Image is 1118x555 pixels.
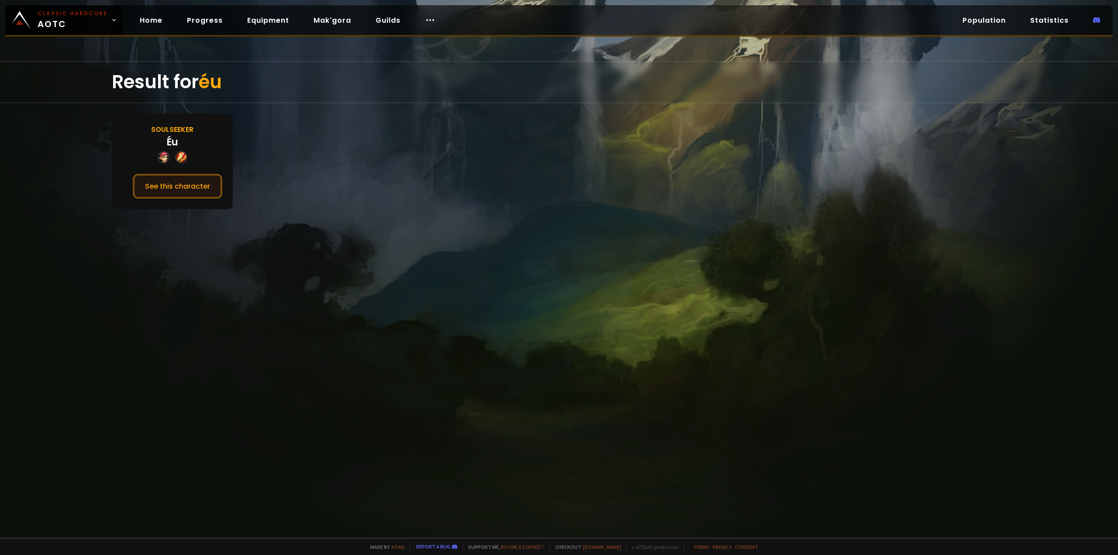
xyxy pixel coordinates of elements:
[365,544,404,550] span: Made by
[133,174,222,199] button: See this character
[956,11,1013,29] a: Population
[626,544,679,550] span: v. d752d5 - production
[199,69,222,95] span: éu
[462,544,544,550] span: Support me,
[38,10,107,17] small: Classic Hardcore
[151,124,193,135] div: Soulseeker
[549,544,621,550] span: Checkout
[369,11,407,29] a: Guilds
[180,11,230,29] a: Progress
[416,543,450,550] a: Report a bug
[1023,11,1076,29] a: Statistics
[713,544,732,550] a: Privacy
[5,5,122,35] a: Classic HardcoreAOTC
[112,62,1006,103] div: Result for
[166,135,178,149] div: Éu
[501,544,544,550] a: Buy me a coffee
[693,544,709,550] a: Terms
[735,544,758,550] a: Consent
[133,11,169,29] a: Home
[240,11,296,29] a: Equipment
[38,10,107,31] span: AOTC
[391,544,404,550] a: a fan
[307,11,358,29] a: Mak'gora
[583,544,621,550] a: [DOMAIN_NAME]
